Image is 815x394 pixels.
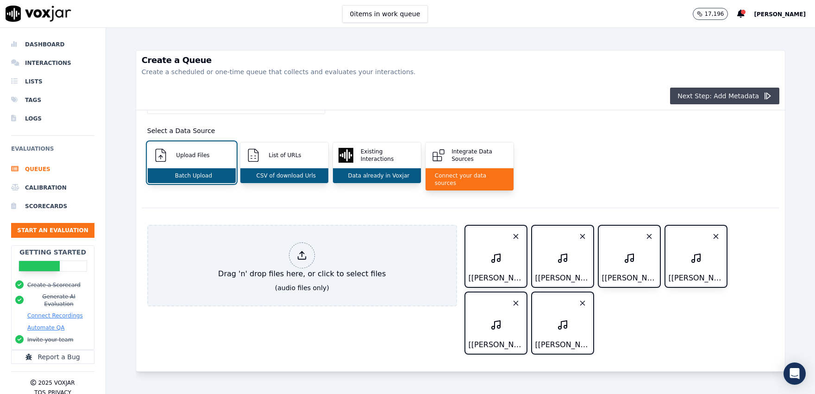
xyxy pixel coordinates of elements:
[11,143,94,160] h6: Evaluations
[172,152,209,159] p: Upload Files
[342,5,428,23] button: 0items in work queue
[11,109,94,128] a: Logs
[754,11,806,18] span: [PERSON_NAME]
[467,271,525,286] div: [[PERSON_NAME]]_1622-+19018719877_20250915183238(100698).wav
[466,293,526,353] button: [[PERSON_NAME]]_1427-+15026507509_20250911194529(81045).wav
[533,293,592,353] button: [[PERSON_NAME]]_1427-+13104273660_20250912185503(90143).wav
[11,160,94,178] a: Queues
[142,56,779,64] h3: Create a Queue
[11,91,94,109] a: Tags
[253,172,316,179] p: CSV of download Urls
[11,72,94,91] a: Lists
[448,148,508,163] p: Integrate Data Sources
[693,8,728,20] button: 17,196
[533,337,592,352] div: [[PERSON_NAME]]_1427-+13104273660_20250912185503(90143).wav
[533,271,592,286] div: [[PERSON_NAME]]_1622-+17082578649_20250910202243(71285).wav
[11,54,94,72] a: Interactions
[600,227,659,286] button: [[PERSON_NAME]]_1636-+13104273660_20250912173157(88931).wav
[11,197,94,216] a: Scorecards
[171,172,212,179] p: Batch Upload
[339,148,353,163] img: Existing Interactions
[265,152,301,159] p: List of URLs
[27,312,83,319] button: Connect Recordings
[214,239,389,283] div: Drag 'n' drop files here, or click to select files
[466,227,526,286] button: [[PERSON_NAME]]_1622-+19018719877_20250915183238(100698).wav
[142,67,779,76] p: Create a scheduled or one-time queue that collects and evaluates your interactions.
[754,8,815,19] button: [PERSON_NAME]
[784,362,806,385] div: Open Intercom Messenger
[533,227,592,286] button: [[PERSON_NAME]]_1622-+17082578649_20250910202243(71285).wav
[11,178,94,197] a: Calibration
[19,248,86,257] h2: Getting Started
[27,336,73,343] button: Invite your team
[27,324,64,331] button: Automate QA
[11,35,94,54] a: Dashboard
[27,281,81,289] button: Create a Scorecard
[670,88,779,104] button: Next Step: Add Metadata
[11,350,94,364] button: Report a Bug
[147,127,215,134] label: Select a Data Source
[344,172,409,179] p: Data already in Voxjar
[704,10,724,18] p: 17,196
[275,283,329,292] div: (audio files only)
[6,6,71,22] img: voxjar logo
[147,225,457,306] button: Drag 'n' drop files here, or click to select files (audio files only)
[467,337,525,352] div: [[PERSON_NAME]]_1427-+15026507509_20250911194529(81045).wav
[357,148,415,163] p: Existing Interactions
[27,293,90,308] button: Generate AI Evaluation
[667,271,725,286] div: [[PERSON_NAME]]_1636-9124027920_20250910171332(68068).wav
[666,227,726,286] button: [[PERSON_NAME]]_1636-9124027920_20250910171332(68068).wav
[431,172,508,187] p: Connect your data sources
[11,223,94,238] button: Start an Evaluation
[600,271,658,286] div: [[PERSON_NAME]]_1636-+13104273660_20250912173157(88931).wav
[693,8,737,20] button: 17,196
[38,379,75,387] p: 2025 Voxjar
